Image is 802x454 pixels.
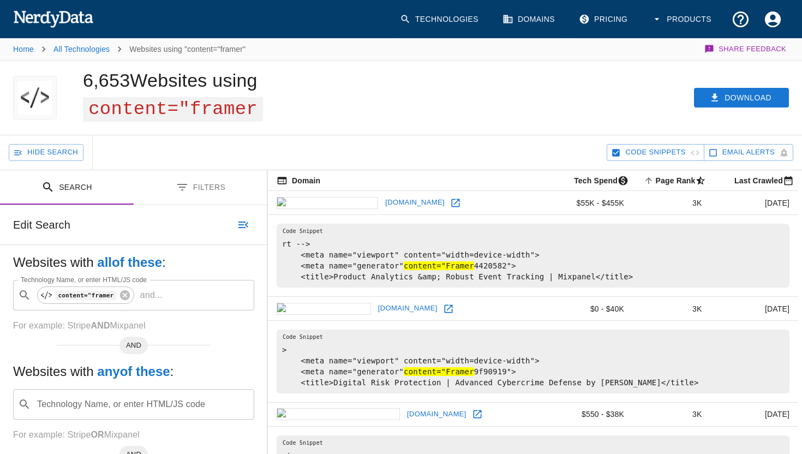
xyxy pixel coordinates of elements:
nav: breadcrumb [13,38,246,60]
hl: content="Framer [404,261,474,270]
span: Get email alerts with newly found website results. Click to enable. [722,146,775,159]
h6: Edit Search [13,216,70,234]
a: Pricing [572,3,636,35]
a: Open staysafeonline.org in new window [469,406,486,422]
span: A page popularity ranking based on a domain's backlinks. Smaller numbers signal more popular doma... [642,174,711,187]
td: 3K [633,403,711,427]
td: $550 - $38K [551,403,633,427]
td: [DATE] [710,297,798,321]
button: Get email alerts with newly found website results. Click to enable. [704,144,793,161]
button: Hide Code Snippets [607,144,704,161]
button: Share Feedback [703,38,789,60]
pre: rt --> <meta name="viewport" content="width=device-width"> <meta name="generator" 4420582"> <titl... [277,224,789,288]
img: NerdyData.com [13,8,93,29]
span: AND [119,340,148,351]
a: [DOMAIN_NAME] [375,300,440,317]
b: OR [91,430,104,439]
a: Technologies [393,3,487,35]
h5: Websites with : [13,363,254,380]
b: AND [91,321,110,330]
code: content="framer [56,291,116,300]
a: Home [13,45,34,53]
b: all of these [97,255,162,270]
td: $55K - $455K [551,191,633,215]
hl: content="Framer [404,367,474,376]
span: content="framer [83,97,263,122]
h1: 6,653 Websites using [83,70,263,118]
button: Hide Search [9,144,83,161]
td: [DATE] [710,191,798,215]
span: Most recent date this website was successfully crawled [720,174,798,187]
button: Filters [134,170,267,205]
img: mixpanel.com icon [277,197,378,209]
span: Hide Code Snippets [625,146,685,159]
p: Websites using "content="framer" [129,44,246,55]
td: 3K [633,297,711,321]
button: Download [694,88,789,108]
td: $0 - $40K [551,297,633,321]
p: For example: Stripe Mixpanel [13,319,254,332]
pre: > <meta name="viewport" content="width=device-width"> <meta name="generator" 9f90919"> <title>Dig... [277,330,789,393]
a: [DOMAIN_NAME] [382,194,447,211]
a: Domains [496,3,564,35]
img: staysafeonline.org icon [277,408,400,420]
p: For example: Stripe Mixpanel [13,428,254,441]
label: Technology Name, or enter HTML/JS code [21,275,147,284]
td: 3K [633,191,711,215]
a: [DOMAIN_NAME] [404,406,469,423]
div: content="framer [37,286,134,304]
span: The estimated minimum and maximum annual tech spend each webpage has, based on the free, freemium... [560,174,633,187]
img: "content="framer" logo [18,76,52,120]
button: Account Settings [757,3,789,35]
td: [DATE] [710,403,798,427]
a: Open mixpanel.com in new window [447,195,464,211]
h5: Websites with : [13,254,254,271]
img: netcraft.com icon [277,303,371,315]
button: Support and Documentation [725,3,757,35]
p: and ... [136,289,167,302]
span: The registered domain name (i.e. "nerdydata.com"). [277,174,320,187]
button: Products [645,3,720,35]
a: Open netcraft.com in new window [440,301,457,317]
a: All Technologies [53,45,110,53]
b: any of these [97,364,170,379]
